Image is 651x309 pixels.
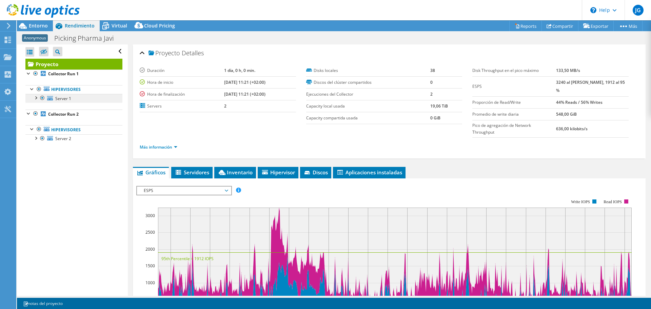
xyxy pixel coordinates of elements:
[336,169,402,176] span: Aplicaciones instaladas
[145,246,155,252] text: 2000
[145,213,155,218] text: 3000
[556,79,625,93] b: 3240 al [PERSON_NAME], 1912 al 95 %
[472,83,556,90] label: ESPS
[140,79,224,86] label: Hora de inicio
[472,111,556,118] label: Promedio de write diaria
[430,91,433,97] b: 2
[430,79,433,85] b: 0
[144,22,175,29] span: Cloud Pricing
[590,7,596,13] svg: \n
[112,22,127,29] span: Virtual
[140,103,224,110] label: Servers
[218,169,253,176] span: Inventario
[25,59,122,70] a: Proyecto
[224,103,226,109] b: 2
[65,22,95,29] span: Rendimiento
[613,21,643,31] a: Más
[472,122,556,136] label: Pico de agregación de Network Throughput
[48,111,79,117] b: Collector Run 2
[48,71,79,77] b: Collector Run 1
[25,85,122,94] a: Hipervisores
[29,22,48,29] span: Entorno
[306,115,431,121] label: Capacity compartida usada
[306,103,431,110] label: Capacity local usada
[261,169,295,176] span: Hipervisor
[140,67,224,74] label: Duración
[136,169,165,176] span: Gráficos
[161,256,214,262] text: 95th Percentile = 1912 IOPS
[556,67,580,73] b: 133,50 MB/s
[578,21,614,31] a: Exportar
[571,199,590,204] text: Write IOPS
[25,94,122,103] a: Server 1
[224,67,255,73] b: 1 día, 0 h, 0 min.
[25,110,122,118] a: Collector Run 2
[224,91,265,97] b: [DATE] 11:21 (+02:00)
[140,144,177,150] a: Más información
[145,263,155,269] text: 1500
[430,67,435,73] b: 38
[175,169,209,176] span: Servidores
[303,169,328,176] span: Discos
[224,79,265,85] b: [DATE] 11:21 (+02:00)
[633,5,644,16] span: JG
[556,99,603,105] b: 44% Reads / 56% Writes
[145,229,155,235] text: 2500
[149,50,180,57] span: Proyecto
[18,299,67,308] a: notas del proyecto
[306,79,431,86] label: Discos del clúster compartidos
[182,49,204,57] span: Detalles
[604,199,622,204] text: Read IOPS
[306,67,431,74] label: Disks locales
[306,91,431,98] label: Ejecuciones del Collector
[541,21,578,31] a: Compartir
[472,67,556,74] label: Disk Throughput en el pico máximo
[25,125,122,134] a: Hipervisores
[140,187,228,195] span: ESPS
[145,280,155,286] text: 1000
[430,103,448,109] b: 19,06 TiB
[22,34,48,42] span: Anonymous
[140,91,224,98] label: Hora de finalización
[509,21,542,31] a: Reports
[55,136,71,141] span: Server 2
[55,96,71,101] span: Server 1
[51,35,124,42] h1: Picking Pharma Javi
[556,111,577,117] b: 548,00 GiB
[25,134,122,143] a: Server 2
[472,99,556,106] label: Proporción de Read/Write
[430,115,440,121] b: 0 GiB
[556,126,588,132] b: 636,00 kilobits/s
[25,70,122,78] a: Collector Run 1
